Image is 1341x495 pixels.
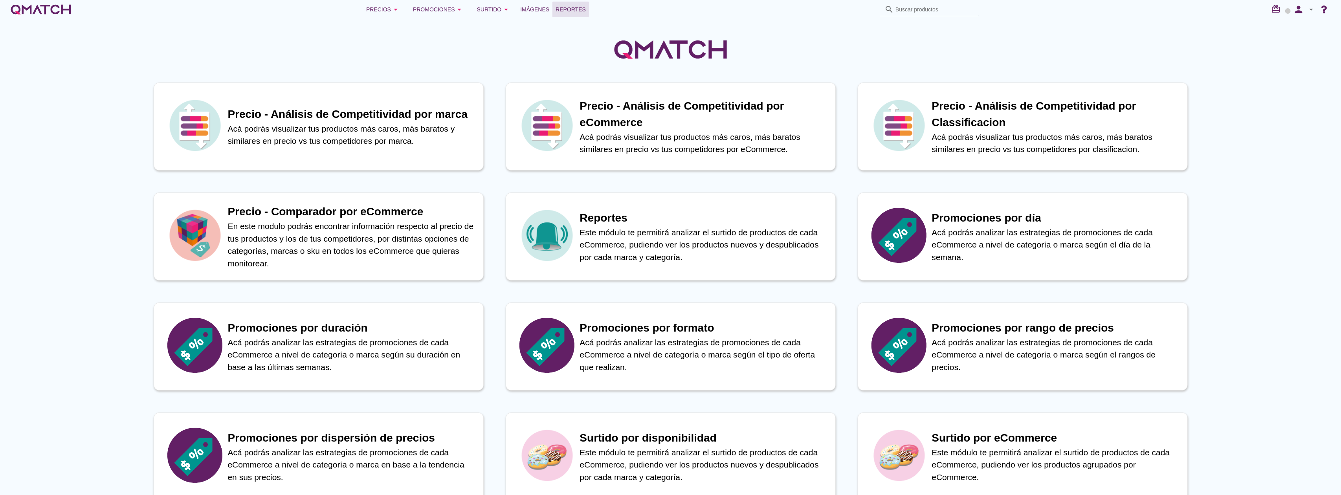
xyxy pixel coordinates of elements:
[228,320,475,336] h1: Promociones por duración
[520,5,549,14] span: Imágenes
[612,30,730,69] img: QMatchLogo
[884,5,894,14] i: search
[580,98,827,131] h1: Precio - Análisis de Competitividad por eCommerce
[167,208,222,263] img: icon
[167,318,222,373] img: icon
[391,5,400,14] i: arrow_drop_down
[556,5,586,14] span: Reportes
[932,210,1180,226] h1: Promociones por día
[471,2,517,17] button: Surtido
[932,131,1180,156] p: Acá podrás visualizar tus productos más caros, más baratos similares en precio vs tus competidore...
[407,2,471,17] button: Promociones
[580,446,827,484] p: Este módulo te permitirá analizar el surtido de productos de cada eCommerce, pudiendo ver los pro...
[143,192,495,280] a: iconPrecio - Comparador por eCommerceEn este modulo podrás encontrar información respecto al prec...
[517,2,552,17] a: Imágenes
[871,428,926,483] img: icon
[847,302,1199,390] a: iconPromociones por rango de preciosAcá podrás analizar las estrategias de promociones de cada eC...
[932,320,1180,336] h1: Promociones por rango de precios
[495,192,847,280] a: iconReportesEste módulo te permitirá analizar el surtido de productos de cada eCommerce, pudiendo...
[1306,5,1316,14] i: arrow_drop_down
[228,203,475,220] h1: Precio - Comparador por eCommerce
[519,318,574,373] img: icon
[495,82,847,170] a: iconPrecio - Análisis de Competitividad por eCommerceAcá podrás visualizar tus productos más caro...
[519,428,574,483] img: icon
[9,2,72,17] a: white-qmatch-logo
[228,106,475,123] h1: Precio - Análisis de Competitividad por marca
[519,208,574,263] img: icon
[580,320,827,336] h1: Promociones por formato
[143,302,495,390] a: iconPromociones por duraciónAcá podrás analizar las estrategias de promociones de cada eCommerce ...
[871,208,926,263] img: icon
[932,226,1180,264] p: Acá podrás analizar las estrategias de promociones de cada eCommerce a nivel de categoría o marca...
[847,192,1199,280] a: iconPromociones por díaAcá podrás analizar las estrategias de promociones de cada eCommerce a niv...
[932,430,1180,446] h1: Surtido por eCommerce
[580,131,827,156] p: Acá podrás visualizar tus productos más caros, más baratos similares en precio vs tus competidore...
[495,302,847,390] a: iconPromociones por formatoAcá podrás analizar las estrategias de promociones de cada eCommerce a...
[552,2,589,17] a: Reportes
[228,336,475,374] p: Acá podrás analizar las estrategias de promociones de cada eCommerce a nivel de categoría o marca...
[871,318,926,373] img: icon
[932,98,1180,131] h1: Precio - Análisis de Competitividad por Classificacion
[228,430,475,446] h1: Promociones por dispersión de precios
[871,98,926,153] img: icon
[360,2,407,17] button: Precios
[455,5,464,14] i: arrow_drop_down
[1291,4,1306,15] i: person
[143,82,495,170] a: iconPrecio - Análisis de Competitividad por marcaAcá podrás visualizar tus productos más caros, m...
[228,123,475,147] p: Acá podrás visualizar tus productos más caros, más baratos y similares en precio vs tus competido...
[580,226,827,264] p: Este módulo te permitirá analizar el surtido de productos de cada eCommerce, pudiendo ver los pro...
[167,428,222,483] img: icon
[519,98,574,153] img: icon
[847,82,1199,170] a: iconPrecio - Análisis de Competitividad por ClassificacionAcá podrás visualizar tus productos más...
[366,5,400,14] div: Precios
[167,98,222,153] img: icon
[501,5,511,14] i: arrow_drop_down
[477,5,511,14] div: Surtido
[932,336,1180,374] p: Acá podrás analizar las estrategias de promociones de cada eCommerce a nivel de categoría o marca...
[580,430,827,446] h1: Surtido por disponibilidad
[580,210,827,226] h1: Reportes
[932,446,1180,484] p: Este módulo te permitirá analizar el surtido de productos de cada eCommerce, pudiendo ver los pro...
[580,336,827,374] p: Acá podrás analizar las estrategias de promociones de cada eCommerce a nivel de categoría o marca...
[228,220,475,269] p: En este modulo podrás encontrar información respecto al precio de tus productos y los de tus comp...
[413,5,464,14] div: Promociones
[895,3,974,16] input: Buscar productos
[1271,4,1284,14] i: redeem
[228,446,475,484] p: Acá podrás analizar las estrategias de promociones de cada eCommerce a nivel de categoría o marca...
